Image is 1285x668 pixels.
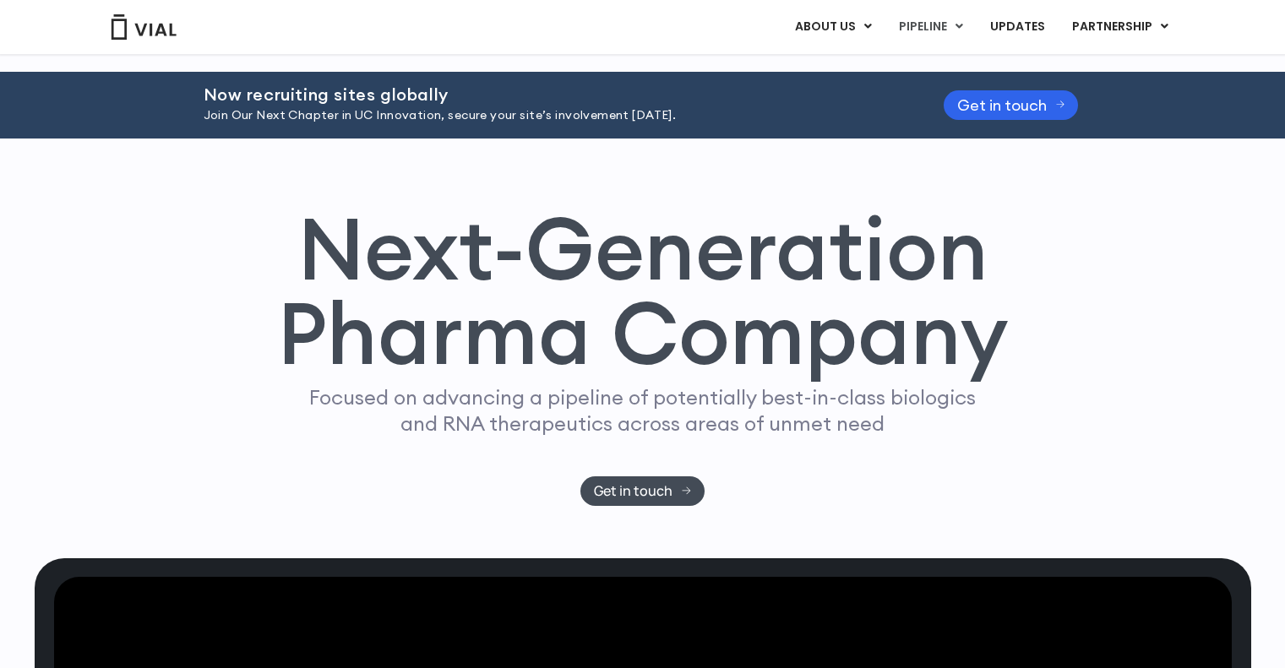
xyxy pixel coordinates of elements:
p: Join Our Next Chapter in UC Innovation, secure your site’s involvement [DATE]. [204,106,901,125]
h2: Now recruiting sites globally [204,85,901,104]
a: Get in touch [944,90,1079,120]
p: Focused on advancing a pipeline of potentially best-in-class biologics and RNA therapeutics acros... [302,384,983,437]
a: ABOUT USMenu Toggle [781,13,885,41]
img: Vial Logo [110,14,177,40]
span: Get in touch [957,99,1047,111]
a: Get in touch [580,476,705,506]
a: PARTNERSHIPMenu Toggle [1059,13,1182,41]
h1: Next-Generation Pharma Company [277,206,1009,377]
span: Get in touch [594,485,672,497]
a: UPDATES [977,13,1058,41]
a: PIPELINEMenu Toggle [885,13,976,41]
